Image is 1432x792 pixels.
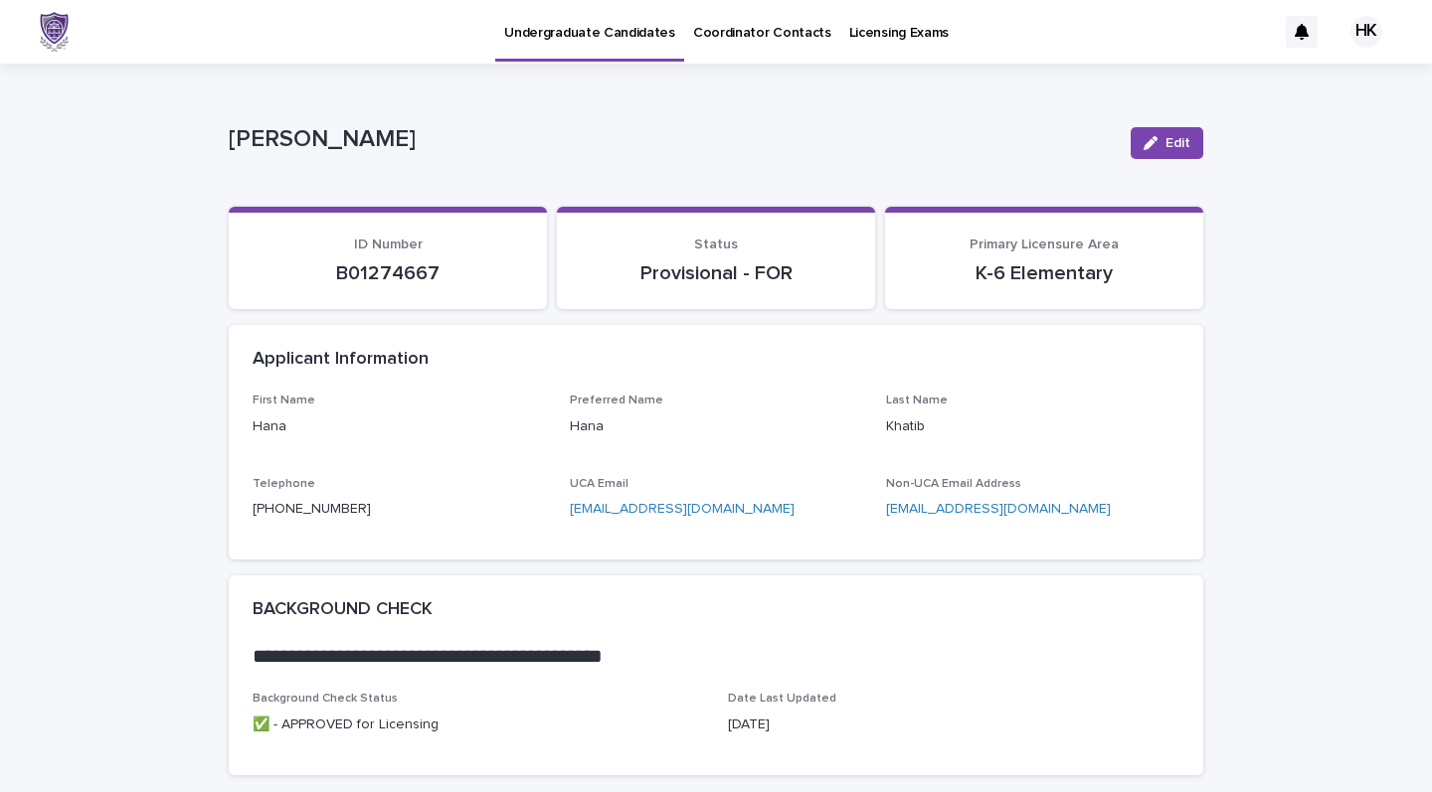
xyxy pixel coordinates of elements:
h2: BACKGROUND CHECK [253,599,433,621]
span: Primary Licensure Area [970,238,1119,251]
p: Hana [253,416,546,437]
p: ✅ - APPROVED for Licensing [253,714,704,735]
a: [PHONE_NUMBER] [253,502,371,516]
span: Preferred Name [570,395,663,406]
div: HK [1350,16,1382,48]
span: Last Name [886,395,948,406]
span: First Name [253,395,315,406]
h2: Applicant Information [253,349,429,371]
p: [DATE] [728,714,1179,735]
p: B01274667 [253,261,523,285]
p: Hana [570,416,863,437]
p: K-6 Elementary [909,261,1179,285]
p: Khatib [886,416,1179,437]
span: Status [694,238,738,251]
span: Telephone [253,478,315,490]
p: [PERSON_NAME] [229,125,1115,154]
span: Date Last Updated [728,693,836,705]
p: Provisional - FOR [581,261,851,285]
span: Non-UCA Email Address [886,478,1021,490]
a: [EMAIL_ADDRESS][DOMAIN_NAME] [886,502,1111,516]
span: ID Number [354,238,423,251]
img: x6gApCqSSRW4kcS938hP [40,12,69,52]
a: [EMAIL_ADDRESS][DOMAIN_NAME] [570,502,795,516]
span: Background Check Status [253,693,398,705]
span: UCA Email [570,478,628,490]
span: Edit [1165,136,1190,150]
button: Edit [1131,127,1203,159]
